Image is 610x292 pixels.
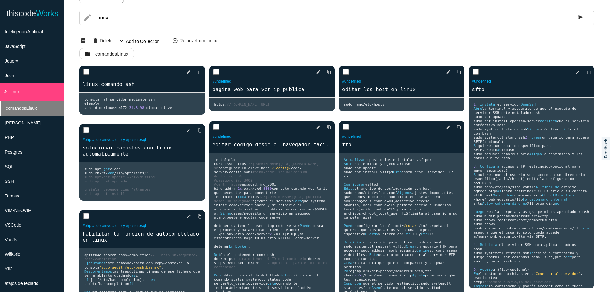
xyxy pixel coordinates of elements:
span: ñ [566,152,568,156]
span: rf [101,171,105,175]
span: archivo agrega algo [474,185,579,193]
i: keyboard_arrow_right [2,88,9,95]
span: / [514,197,517,202]
span: Crear [531,136,542,140]
span: ( [482,140,484,144]
span: que systemd inicie code [214,199,328,207]
span: - [233,195,235,199]
span: https [214,103,225,107]
span: as [497,189,501,193]
span: una terminal y ejecuta [352,162,399,166]
span: ~ [270,166,272,170]
i: content_copy [197,125,202,136]
span: el servidor [497,103,521,107]
span: : [495,123,497,127]
span: //[DOMAIN_NAME][URL][DOMAIN_NAME] | sh [214,162,325,170]
span: é [489,148,491,152]
a: Feedback [601,137,610,160]
a: #php [83,137,91,142]
span: bash sudo systemctl status ssh [474,123,527,131]
span: Al [536,185,540,189]
i: delete [92,35,98,46]
i: edit [576,66,580,78]
span: sudo nano [344,103,363,107]
span: ( [495,177,497,181]
span: , [559,127,561,131]
a: edit [311,66,321,78]
span: ejecuta el servidor [253,199,293,203]
span: est [538,127,544,131]
span: SQL [5,164,14,169]
span: para restringir el usuario a su carpeta SFTP [474,189,589,197]
span: : [259,166,261,170]
span: jaula [497,177,508,181]
i: edit [446,66,451,78]
span: activo [546,127,559,131]
span: . [242,187,244,191]
span: Configurar [344,182,365,187]
span: Si [474,173,478,177]
a: thiscodeWorks [6,3,58,23]
span: - [99,171,101,175]
span: . [248,187,250,191]
span: ó [408,187,410,191]
span: é [480,123,482,127]
span: server [527,119,540,123]
a: #mvc [102,137,111,142]
span: #cert: false [214,182,240,187]
span: /.config/ [272,166,291,170]
span: : [480,181,482,185]
span: con este comando ves la ip que necesitas para conectarte hostname [214,187,330,199]
a: #undefined [213,134,231,139]
span: VIM-NEOVIM [5,208,32,213]
i: edit [186,66,191,78]
a: edit [441,66,451,78]
span: / [484,197,486,202]
span: no [533,127,538,131]
span: //[DOMAIN_NAME][URL] [227,103,270,107]
span: é [508,111,510,115]
span: / [493,185,495,189]
span: yaml [244,170,253,174]
a: #postgresql [126,223,146,228]
span: el archivo de configuraci [355,187,408,191]
span: SSH [5,179,14,184]
a: #mvc [102,223,111,228]
i: content_copy [197,211,202,222]
a: editar codigo desde el navegador facil [209,141,335,148]
a: foldercomandosLinux [79,48,134,59]
span: ), [523,177,527,181]
span: jrg_300i bind [214,182,276,191]
span: config [229,170,242,174]
span: que el servicio est [474,119,592,127]
span: #password:jrg_300i [214,178,253,182]
span: fsSL https [225,162,246,166]
span: nombreusuario [486,197,514,202]
a: #php [83,223,91,228]
span: code [291,166,300,170]
span: Delete [100,35,112,46]
a: edit [571,66,580,78]
button: remove_circle_outlineRemovefrom Linux [167,35,222,46]
span: ) [506,169,508,173]
i: content_copy [457,66,461,78]
span: addr [225,187,233,191]
span: edita la configuraci [527,177,570,181]
span: ChrootDirectory [542,193,574,197]
span: Jquery [5,58,18,63]
span: - [300,166,302,170]
span: 1. [474,103,478,107]
span: : [378,182,380,187]
a: Copy to Clipboard [192,125,202,136]
span: , [570,164,572,169]
span: text [484,193,493,197]
a: Copy to Clipboard [192,66,202,78]
span: / [372,103,374,107]
span: 1x [238,187,242,191]
span: ( [551,164,553,169]
i: folder [85,48,91,60]
span: Instalar [480,103,497,107]
span: //[DOMAIN_NAME][URL] publica desde un navegador [214,195,323,203]
span: ó [570,177,572,181]
span: vsftpd [374,191,386,195]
